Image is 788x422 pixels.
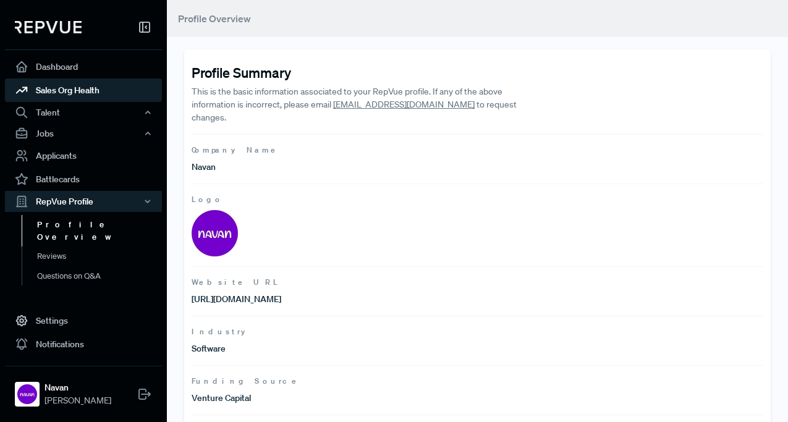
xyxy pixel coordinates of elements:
button: Talent [5,102,162,123]
a: Sales Org Health [5,78,162,102]
span: Funding Source [192,376,763,387]
span: Company Name [192,145,763,156]
a: Dashboard [5,55,162,78]
button: RepVue Profile [5,191,162,212]
a: Applicants [5,144,162,167]
img: Navan [17,384,37,404]
img: RepVue [15,21,82,33]
a: Reviews [22,247,179,266]
p: Navan [192,161,478,174]
span: Profile Overview [178,12,251,25]
strong: Navan [44,381,111,394]
a: NavanNavan[PERSON_NAME] [5,366,162,412]
p: This is the basic information associated to your RepVue profile. If any of the above information ... [192,85,535,124]
p: [URL][DOMAIN_NAME] [192,293,478,306]
button: Jobs [5,123,162,144]
a: Questions on Q&A [22,266,179,286]
img: Logo [192,210,238,256]
a: Battlecards [5,167,162,191]
h4: Profile Summary [192,64,763,80]
a: Settings [5,309,162,332]
span: Logo [192,194,763,205]
p: Software [192,342,478,355]
span: Industry [192,326,763,337]
p: Venture Capital [192,392,478,405]
a: Notifications [5,332,162,356]
span: [PERSON_NAME] [44,394,111,407]
span: Website URL [192,277,763,288]
a: Profile Overview [22,215,179,247]
a: [EMAIL_ADDRESS][DOMAIN_NAME] [333,99,475,110]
